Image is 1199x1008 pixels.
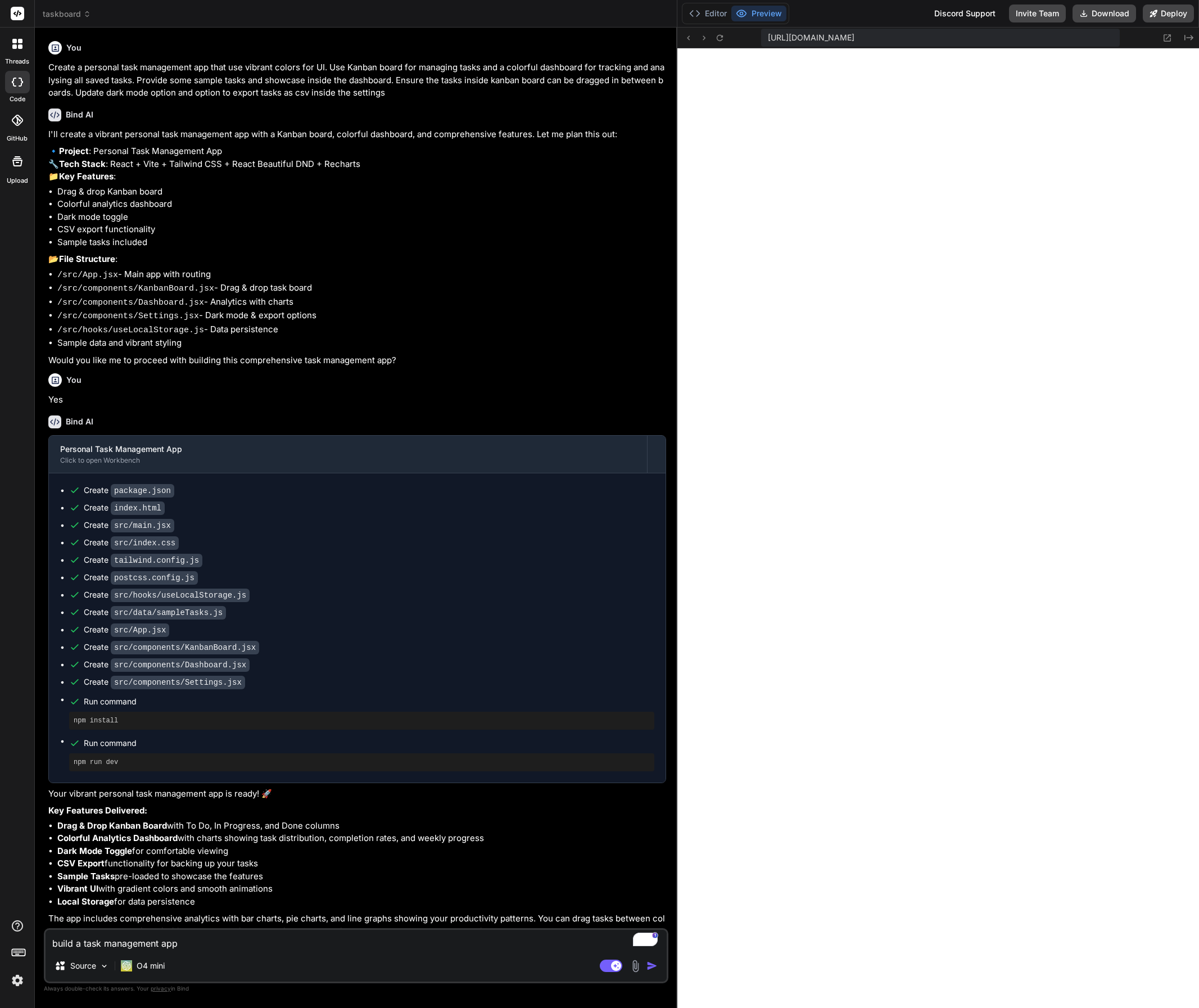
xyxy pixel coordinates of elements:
li: - Main app with routing [57,268,666,282]
code: tailwind.config.js [111,554,202,567]
code: /src/components/Dashboard.jsx [57,298,204,308]
strong: Project [59,146,89,156]
code: src/main.jsx [111,519,174,532]
li: with gradient colors and smooth animations [57,883,666,896]
label: Upload [7,176,28,186]
p: 📂 : [48,253,666,266]
code: /src/App.jsx [57,270,118,280]
div: Create [84,607,226,618]
button: Personal Task Management AppClick to open Workbench [49,436,647,473]
strong: Tech Stack [59,159,106,169]
pre: npm run dev [74,758,650,767]
span: Run command [84,696,654,707]
li: for comfortable viewing [57,845,666,858]
div: Create [84,572,198,584]
label: threads [5,57,29,66]
p: Yes [48,394,666,406]
p: Your vibrant personal task management app is ready! 🚀 [48,788,666,801]
p: The app includes comprehensive analytics with bar charts, pie charts, and line graphs showing you... [48,912,666,951]
strong: Local Storage [57,896,114,907]
code: /src/components/KanbanBoard.jsx [57,284,214,293]
code: src/App.jsx [111,623,169,637]
h6: Bind AI [66,416,93,427]
strong: Key Features [59,171,114,182]
li: with charts showing task distribution, completion rates, and weekly progress [57,832,666,845]
li: CSV export functionality [57,223,666,236]
p: I'll create a vibrant personal task management app with a Kanban board, colorful dashboard, and c... [48,128,666,141]
img: attachment [629,960,642,973]
button: Preview [731,6,786,21]
p: O4 mini [137,960,165,971]
li: pre-loaded to showcase the features [57,870,666,883]
li: - Dark mode & export options [57,309,666,323]
strong: Vibrant UI [57,883,98,894]
img: icon [646,960,658,971]
code: src/components/Settings.jsx [111,676,245,689]
code: src/hooks/useLocalStorage.js [111,589,250,602]
strong: Key Features Delivered: [48,805,147,816]
strong: Drag & Drop Kanban Board [57,820,167,831]
code: src/components/Dashboard.jsx [111,658,250,672]
li: Sample data and vibrant styling [57,337,666,350]
code: src/components/KanbanBoard.jsx [111,641,259,654]
li: - Analytics with charts [57,296,666,310]
li: - Drag & drop task board [57,282,666,296]
code: postcss.config.js [111,571,198,585]
p: Create a personal task management app that use vibrant colors for UI. Use Kanban board for managi... [48,61,666,100]
div: Create [84,485,174,496]
h6: You [66,374,82,386]
li: Colorful analytics dashboard [57,198,666,211]
div: Create [84,676,245,688]
img: Pick Models [99,961,109,971]
span: [URL][DOMAIN_NAME] [768,32,854,43]
li: Dark mode toggle [57,211,666,224]
strong: CSV Export [57,858,105,869]
div: Create [84,589,250,601]
div: Personal Task Management App [60,444,636,455]
span: Run command [84,738,654,749]
li: functionality for backing up your tasks [57,857,666,870]
div: Create [84,554,202,566]
code: src/index.css [111,536,179,550]
button: Editor [685,6,731,21]
li: Drag & drop Kanban board [57,186,666,198]
h6: Bind AI [66,109,93,120]
p: Source [70,960,96,971]
p: Would you like me to proceed with building this comprehensive task management app? [48,354,666,367]
div: Create [84,624,169,636]
li: Sample tasks included [57,236,666,249]
img: settings [8,971,27,990]
span: taskboard [43,8,91,20]
strong: Dark Mode Toggle [57,846,132,856]
code: src/data/sampleTasks.js [111,606,226,620]
div: Discord Support [927,4,1002,22]
code: index.html [111,501,165,515]
button: Deploy [1143,4,1194,22]
strong: Colorful Analytics Dashboard [57,833,178,843]
div: Create [84,502,165,514]
h6: You [66,42,82,53]
img: O4 mini [121,960,132,971]
li: for data persistence [57,896,666,908]
span: privacy [151,985,171,992]
pre: npm install [74,716,650,725]
div: Create [84,659,250,671]
li: with To Do, In Progress, and Done columns [57,820,666,833]
p: 🔹 : Personal Task Management App 🔧 : React + Vite + Tailwind CSS + React Beautiful DND + Recharts... [48,145,666,183]
code: package.json [111,484,174,498]
button: Invite Team [1009,4,1066,22]
code: /src/components/Settings.jsx [57,311,199,321]
strong: Sample Tasks [57,871,115,882]
div: Create [84,519,174,531]
code: /src/hooks/useLocalStorage.js [57,326,204,335]
label: code [10,94,25,104]
p: Always double-check its answers. Your in Bind [44,983,668,994]
strong: File Structure [59,254,115,264]
div: Create [84,641,259,653]
button: Download [1073,4,1136,22]
li: - Data persistence [57,323,666,337]
label: GitHub [7,134,28,143]
div: Click to open Workbench [60,456,636,465]
div: Create [84,537,179,549]
textarea: To enrich screen reader interactions, please activate Accessibility in Grammarly extension settings [46,930,667,950]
